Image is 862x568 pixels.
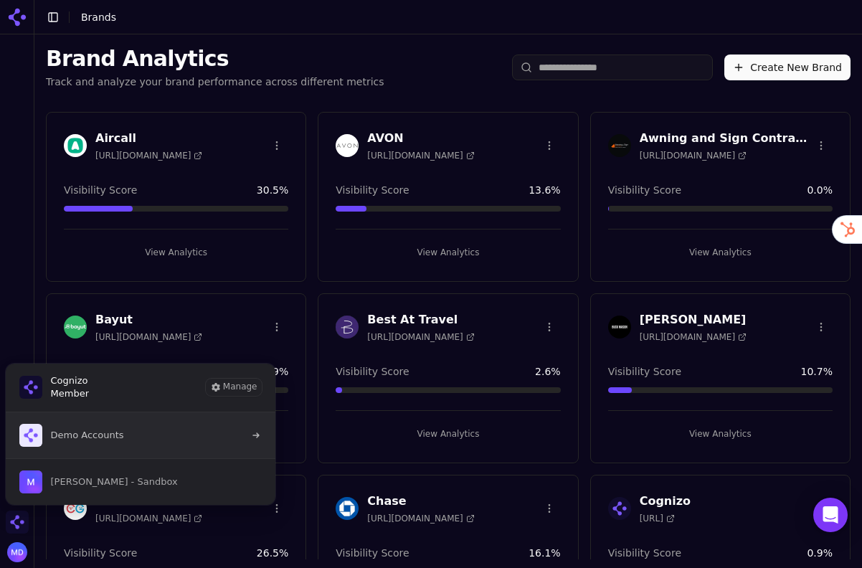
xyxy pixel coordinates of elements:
[367,331,474,343] span: [URL][DOMAIN_NAME]
[608,364,681,379] span: Visibility Score
[64,497,87,520] img: CarGurus
[640,513,675,524] span: [URL]
[336,183,409,197] span: Visibility Score
[535,364,561,379] span: 2.6 %
[81,11,116,23] span: Brands
[257,183,288,197] span: 30.5 %
[95,311,202,328] h3: Bayut
[6,364,275,505] div: Cognizo is active
[51,475,178,488] span: Melissa Dowd - Sandbox
[608,546,681,560] span: Visibility Score
[6,511,29,534] img: Cognizo
[807,183,833,197] span: 0.0 %
[19,470,42,493] img: Melissa Dowd - Sandbox
[367,130,474,147] h3: AVON
[64,134,87,157] img: Aircall
[640,331,747,343] span: [URL][DOMAIN_NAME]
[529,183,560,197] span: 13.6 %
[95,130,202,147] h3: Aircall
[807,546,833,560] span: 0.9 %
[608,316,631,339] img: Buck Mason
[608,241,833,264] button: View Analytics
[81,10,822,24] nav: breadcrumb
[51,429,124,442] span: Demo Accounts
[95,513,202,524] span: [URL][DOMAIN_NAME]
[640,311,747,328] h3: [PERSON_NAME]
[46,75,384,89] p: Track and analyze your brand performance across different metrics
[64,183,137,197] span: Visibility Score
[608,183,681,197] span: Visibility Score
[608,422,833,445] button: View Analytics
[336,134,359,157] img: AVON
[608,134,631,157] img: Awning and Sign Contractors
[367,493,474,510] h3: Chase
[529,546,560,560] span: 16.1 %
[19,424,42,447] img: Demo Accounts
[724,55,851,80] button: Create New Brand
[608,497,631,520] img: Cognizo
[257,546,288,560] span: 26.5 %
[64,546,137,560] span: Visibility Score
[640,130,810,147] h3: Awning and Sign Contractors
[336,422,560,445] button: View Analytics
[7,542,27,562] button: Open user button
[336,316,359,339] img: Best At Travel
[51,374,89,387] span: Cognizo
[640,150,747,161] span: [URL][DOMAIN_NAME]
[336,364,409,379] span: Visibility Score
[64,316,87,339] img: Bayut
[367,513,474,524] span: [URL][DOMAIN_NAME]
[5,412,276,505] div: List of all organization memberships
[367,150,474,161] span: [URL][DOMAIN_NAME]
[46,46,384,72] h1: Brand Analytics
[19,376,42,399] img: Cognizo
[206,379,262,396] button: Manage
[640,493,691,510] h3: Cognizo
[367,311,474,328] h3: Best At Travel
[813,498,848,532] div: Open Intercom Messenger
[95,150,202,161] span: [URL][DOMAIN_NAME]
[51,387,89,400] span: Member
[336,241,560,264] button: View Analytics
[6,511,29,534] button: Close organization switcher
[336,497,359,520] img: Chase
[336,546,409,560] span: Visibility Score
[64,241,288,264] button: View Analytics
[7,542,27,562] img: Melissa Dowd
[801,364,833,379] span: 10.7 %
[95,331,202,343] span: [URL][DOMAIN_NAME]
